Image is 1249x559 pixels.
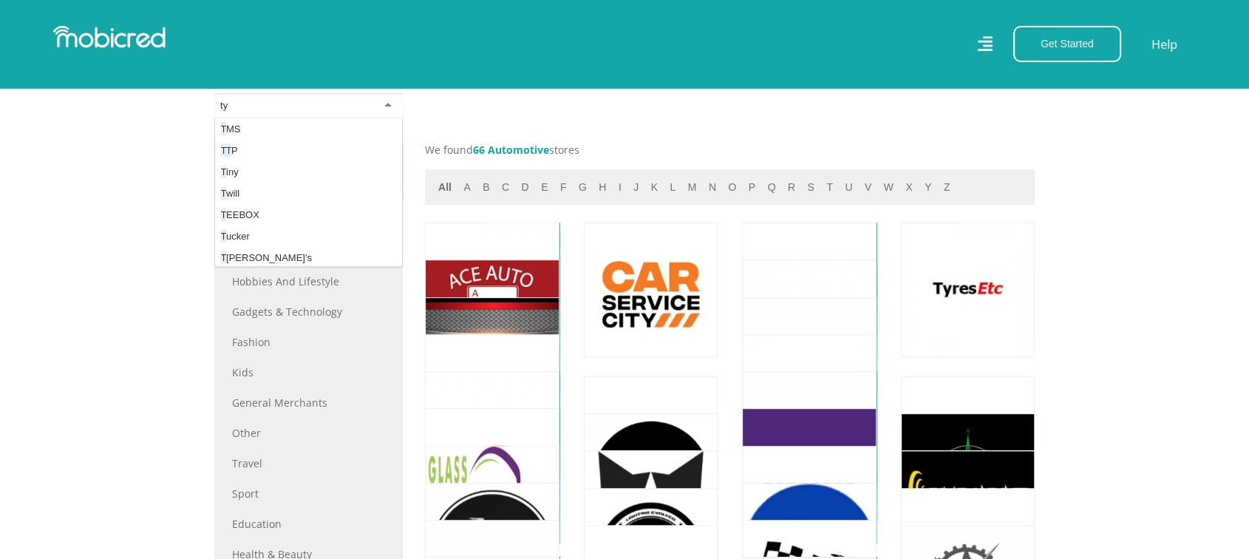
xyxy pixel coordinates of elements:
[763,179,780,196] button: q
[783,179,800,196] button: r
[724,179,741,196] button: o
[221,122,226,135] span: T
[232,304,385,319] a: Gadgets & Technology
[215,247,402,268] div: [PERSON_NAME]'s
[232,365,385,380] a: Kids
[232,486,385,501] a: Sport
[860,179,876,196] button: v
[232,425,385,441] a: Other
[594,179,610,196] button: h
[901,179,916,196] button: x
[517,179,534,196] button: d
[53,26,166,48] img: Mobicred
[1151,35,1178,54] a: Help
[879,179,898,196] button: w
[232,516,385,532] a: Education
[459,179,474,196] button: a
[497,179,514,196] button: c
[614,179,626,196] button: i
[221,143,226,157] span: T
[215,183,402,204] div: will
[232,455,385,471] a: Travel
[665,179,680,196] button: l
[425,142,1035,157] p: We found stores
[840,179,857,196] button: u
[629,179,643,196] button: j
[537,179,552,196] button: e
[232,334,385,350] a: Fashion
[220,99,231,112] input: Search for a store...
[215,140,402,161] div: P
[215,226,402,247] div: ucker
[556,179,571,196] button: f
[574,179,591,196] button: g
[221,208,226,221] span: T
[221,251,226,264] span: T
[704,179,721,196] button: n
[488,143,549,157] span: Automotive
[221,165,226,178] span: T
[1013,26,1121,62] button: Get Started
[478,179,494,196] button: b
[939,179,955,196] button: z
[215,204,402,226] div: EEBOX
[221,186,226,200] span: T
[473,143,485,157] span: 66
[215,161,402,183] div: iny
[226,143,231,157] span: T
[684,179,701,196] button: m
[920,179,936,196] button: y
[232,395,385,410] a: General Merchants
[221,229,226,243] span: T
[647,179,662,196] button: k
[232,274,385,289] a: Hobbies and Lifestyle
[822,179,837,196] button: t
[803,179,818,196] button: s
[744,179,760,196] button: p
[215,118,402,140] div: MS
[434,179,456,196] button: All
